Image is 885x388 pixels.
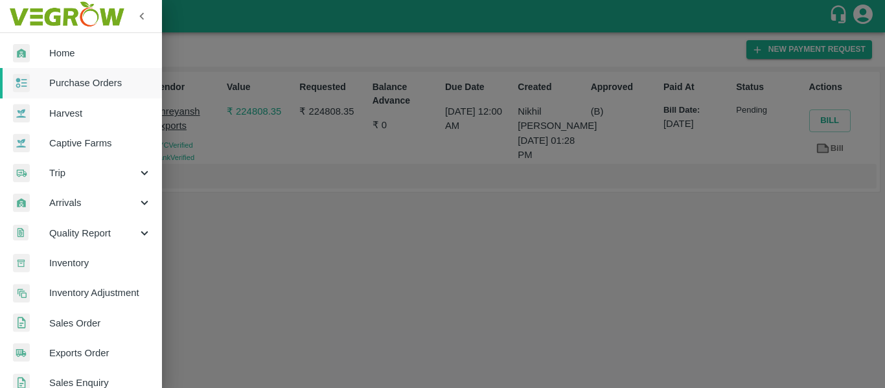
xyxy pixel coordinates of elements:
[13,284,30,302] img: inventory
[13,44,30,63] img: whArrival
[49,226,137,240] span: Quality Report
[13,164,30,183] img: delivery
[49,256,152,270] span: Inventory
[13,343,30,362] img: shipments
[13,133,30,153] img: harvest
[49,286,152,300] span: Inventory Adjustment
[49,316,152,330] span: Sales Order
[13,74,30,93] img: reciept
[49,166,137,180] span: Trip
[13,225,29,241] img: qualityReport
[13,194,30,212] img: whArrival
[49,106,152,120] span: Harvest
[13,254,30,273] img: whInventory
[49,196,137,210] span: Arrivals
[13,104,30,123] img: harvest
[49,76,152,90] span: Purchase Orders
[49,346,152,360] span: Exports Order
[13,314,30,332] img: sales
[49,136,152,150] span: Captive Farms
[49,46,152,60] span: Home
